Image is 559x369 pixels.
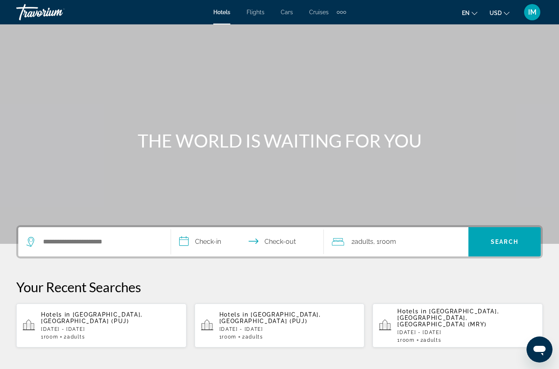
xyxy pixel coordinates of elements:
[355,238,373,245] span: Adults
[528,8,537,16] span: IM
[490,7,509,19] button: Change currency
[219,311,321,324] span: [GEOGRAPHIC_DATA], [GEOGRAPHIC_DATA] (PUJ)
[462,10,470,16] span: en
[379,238,396,245] span: Room
[16,2,97,23] a: Travorium
[373,236,396,247] span: , 1
[397,308,499,328] span: [GEOGRAPHIC_DATA], [GEOGRAPHIC_DATA], [GEOGRAPHIC_DATA] (MRY)
[245,334,263,340] span: Adults
[281,9,293,15] a: Cars
[222,334,236,340] span: Room
[171,227,324,256] button: Select check in and out date
[41,311,70,318] span: Hotels in
[324,227,468,256] button: Travelers: 2 adults, 0 children
[213,9,230,15] a: Hotels
[219,334,236,340] span: 1
[373,303,543,348] button: Hotels in [GEOGRAPHIC_DATA], [GEOGRAPHIC_DATA], [GEOGRAPHIC_DATA] (MRY)[DATE] - [DATE]1Room2Adults
[242,334,263,340] span: 2
[67,334,85,340] span: Adults
[468,227,541,256] button: Search
[195,303,365,348] button: Hotels in [GEOGRAPHIC_DATA], [GEOGRAPHIC_DATA] (PUJ)[DATE] - [DATE]1Room2Adults
[41,334,58,340] span: 1
[337,6,346,19] button: Extra navigation items
[219,326,358,332] p: [DATE] - [DATE]
[16,279,543,295] p: Your Recent Searches
[18,227,541,256] div: Search widget
[127,130,432,151] h1: THE WORLD IS WAITING FOR YOU
[423,337,441,343] span: Adults
[522,4,543,21] button: User Menu
[41,326,180,332] p: [DATE] - [DATE]
[41,311,143,324] span: [GEOGRAPHIC_DATA], [GEOGRAPHIC_DATA] (PUJ)
[42,236,158,248] input: Search hotel destination
[491,239,518,245] span: Search
[400,337,415,343] span: Room
[219,311,249,318] span: Hotels in
[490,10,502,16] span: USD
[247,9,264,15] a: Flights
[16,303,186,348] button: Hotels in [GEOGRAPHIC_DATA], [GEOGRAPHIC_DATA] (PUJ)[DATE] - [DATE]1Room2Adults
[397,308,427,315] span: Hotels in
[526,336,552,362] iframe: Button to launch messaging window
[462,7,477,19] button: Change language
[64,334,85,340] span: 2
[351,236,373,247] span: 2
[309,9,329,15] a: Cruises
[420,337,442,343] span: 2
[397,337,414,343] span: 1
[397,330,536,335] p: [DATE] - [DATE]
[44,334,58,340] span: Room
